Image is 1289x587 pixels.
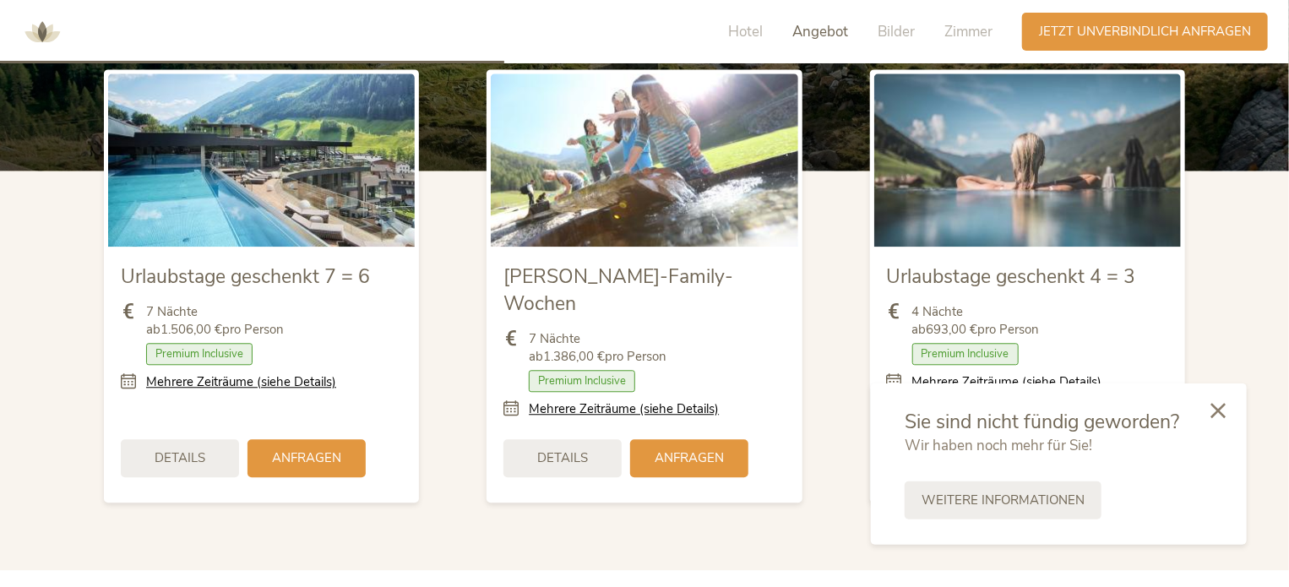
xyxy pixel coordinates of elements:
[491,73,797,246] img: Sommer-Family-Wochen
[160,321,222,338] b: 1.506,00 €
[272,449,341,467] span: Anfragen
[655,449,724,467] span: Anfragen
[912,373,1102,391] a: Mehrere Zeiträume (siehe Details)
[905,436,1092,455] span: Wir haben noch mehr für Sie!
[728,22,763,41] span: Hotel
[17,7,68,57] img: AMONTI & LUNARIS Wellnessresort
[927,321,978,338] b: 693,00 €
[912,343,1019,365] span: Premium Inclusive
[905,409,1179,435] span: Sie sind nicht fündig geworden?
[108,73,415,246] img: Urlaubstage geschenkt 7 = 6
[874,73,1181,246] img: Urlaubstage geschenkt 4 = 3
[878,22,915,41] span: Bilder
[529,330,666,366] span: 7 Nächte ab pro Person
[887,264,1136,290] span: Urlaubstage geschenkt 4 = 3
[17,25,68,37] a: AMONTI & LUNARIS Wellnessresort
[944,22,993,41] span: Zimmer
[537,449,588,467] span: Details
[146,303,284,339] span: 7 Nächte ab pro Person
[529,370,635,392] span: Premium Inclusive
[912,303,1040,339] span: 4 Nächte ab pro Person
[503,264,733,317] span: [PERSON_NAME]-Family-Wochen
[146,343,253,365] span: Premium Inclusive
[1039,23,1251,41] span: Jetzt unverbindlich anfragen
[155,449,205,467] span: Details
[529,400,719,418] a: Mehrere Zeiträume (siehe Details)
[792,22,848,41] span: Angebot
[905,481,1101,519] a: Weitere Informationen
[922,492,1085,509] span: Weitere Informationen
[121,264,370,290] span: Urlaubstage geschenkt 7 = 6
[543,348,605,365] b: 1.386,00 €
[146,373,336,391] a: Mehrere Zeiträume (siehe Details)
